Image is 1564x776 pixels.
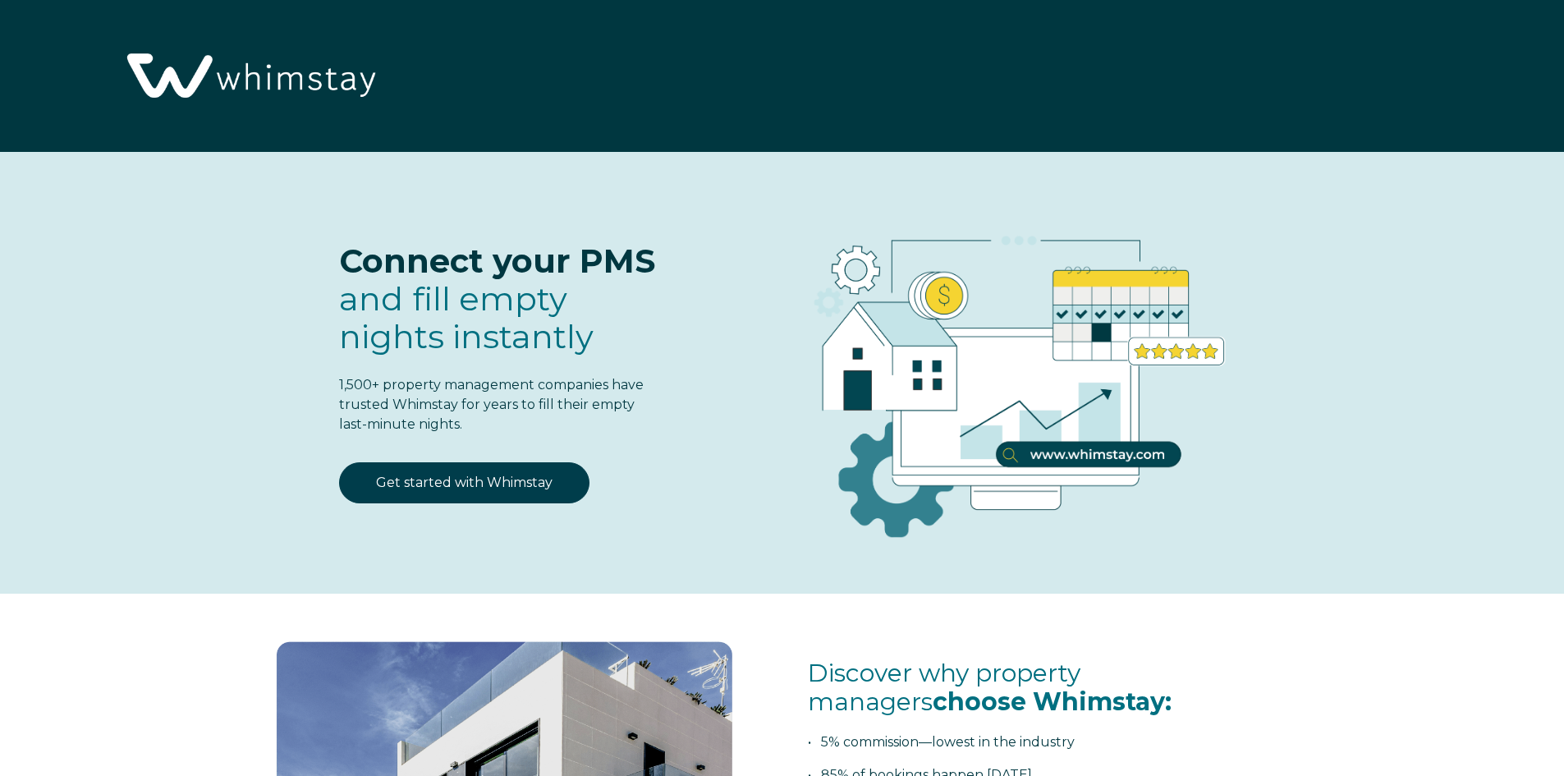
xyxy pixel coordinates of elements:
span: 1,500+ property management companies have trusted Whimstay for years to fill their empty last-min... [339,377,644,432]
img: Whimstay Logo-02 1 [115,8,383,146]
span: and [339,278,594,356]
img: RBO Ilustrations-03 [721,185,1299,564]
span: fill empty nights instantly [339,278,594,356]
span: Discover why property managers [808,658,1172,717]
span: • 5% commission—lowest in the industry [808,734,1075,750]
span: choose Whimstay: [933,686,1172,717]
a: Get started with Whimstay [339,462,589,503]
span: Connect your PMS [339,241,655,281]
